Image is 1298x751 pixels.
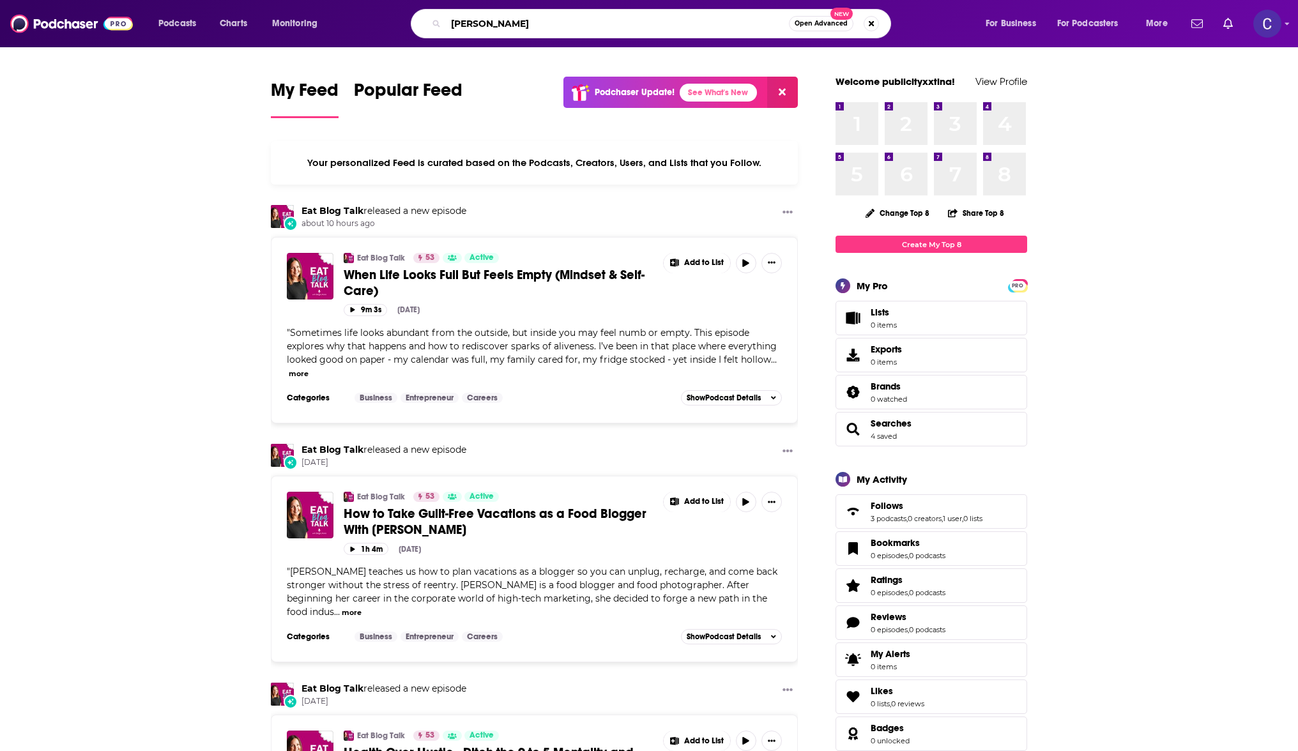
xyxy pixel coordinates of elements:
[413,731,439,741] a: 53
[397,305,420,314] div: [DATE]
[49,75,114,84] div: Domain Overview
[681,629,782,644] button: ShowPodcast Details
[840,540,866,558] a: Bookmarks
[942,514,943,523] span: ,
[871,321,897,330] span: 0 items
[287,566,777,618] span: [PERSON_NAME] teaches us how to plan vacations as a blogger so you can unplug, recharge, and come...
[871,574,945,586] a: Ratings
[20,33,31,43] img: website_grey.svg
[871,514,906,523] a: 3 podcasts
[302,205,363,216] a: Eat Blog Talk
[871,551,908,560] a: 0 episodes
[840,420,866,438] a: Searches
[943,514,962,523] a: 1 user
[1010,280,1025,290] a: PRO
[836,412,1027,446] span: Searches
[761,253,782,273] button: Show More Button
[10,11,133,36] a: Podchaser - Follow, Share and Rate Podcasts
[836,605,1027,640] span: Reviews
[871,381,901,392] span: Brands
[1253,10,1281,38] span: Logged in as publicityxxtina
[840,577,866,595] a: Ratings
[908,551,909,560] span: ,
[836,338,1027,372] a: Exports
[871,685,893,697] span: Likes
[906,514,908,523] span: ,
[287,393,344,403] h3: Categories
[836,531,1027,566] span: Bookmarks
[344,731,354,741] img: Eat Blog Talk
[355,393,397,403] a: Business
[840,688,866,706] a: Likes
[287,327,777,365] span: "
[771,354,777,365] span: ...
[891,699,924,708] a: 0 reviews
[871,699,890,708] a: 0 lists
[871,625,908,634] a: 0 episodes
[344,267,654,299] a: When Life Looks Full But Feels Empty (Mindset & Self-Care)
[871,685,924,697] a: Likes
[871,648,910,660] span: My Alerts
[401,632,459,642] a: Entrepreneur
[1057,15,1119,33] span: For Podcasters
[284,695,298,709] div: New Episode
[344,506,646,538] span: How to Take Guilt-Free Vacations as a Food Blogger With [PERSON_NAME]
[909,588,945,597] a: 0 podcasts
[871,418,912,429] span: Searches
[302,205,466,217] h3: released a new episode
[470,252,494,264] span: Active
[271,79,339,118] a: My Feed
[871,344,902,355] span: Exports
[302,683,466,695] h3: released a new episode
[399,545,421,554] div: [DATE]
[836,375,1027,409] span: Brands
[446,13,789,34] input: Search podcasts, credits, & more...
[271,205,294,228] img: Eat Blog Talk
[344,492,354,502] img: Eat Blog Talk
[344,543,388,555] button: 1h 4m
[263,13,334,34] button: open menu
[287,632,344,642] h3: Categories
[425,252,434,264] span: 53
[401,393,459,403] a: Entrepreneur
[354,79,462,109] span: Popular Feed
[302,696,466,707] span: [DATE]
[1186,13,1208,34] a: Show notifications dropdown
[1137,13,1184,34] button: open menu
[423,9,903,38] div: Search podcasts, credits, & more...
[890,699,891,708] span: ,
[836,301,1027,335] a: Lists
[1049,13,1137,34] button: open menu
[462,393,503,403] a: Careers
[857,473,907,485] div: My Activity
[871,537,920,549] span: Bookmarks
[840,503,866,520] a: Follows
[871,611,906,623] span: Reviews
[908,514,942,523] a: 0 creators
[271,683,294,706] img: Eat Blog Talk
[357,731,405,741] a: Eat Blog Talk
[840,651,866,669] span: My Alerts
[357,253,405,263] a: Eat Blog Talk
[1218,13,1238,34] a: Show notifications dropdown
[344,267,645,299] span: When Life Looks Full But Feels Empty (Mindset & Self-Care)
[871,736,910,745] a: 0 unlocked
[836,75,955,87] a: Welcome publicityxxtina!
[470,490,494,503] span: Active
[858,205,937,221] button: Change Top 8
[687,393,761,402] span: Show Podcast Details
[33,33,141,43] div: Domain: [DOMAIN_NAME]
[871,588,908,597] a: 0 episodes
[909,551,945,560] a: 0 podcasts
[830,8,853,20] span: New
[36,20,63,31] div: v 4.0.25
[302,444,466,456] h3: released a new episode
[908,588,909,597] span: ,
[425,490,434,503] span: 53
[777,444,798,460] button: Show More Button
[357,492,405,502] a: Eat Blog Talk
[287,492,333,538] img: How to Take Guilt-Free Vacations as a Food Blogger With Molly Madigan Pisula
